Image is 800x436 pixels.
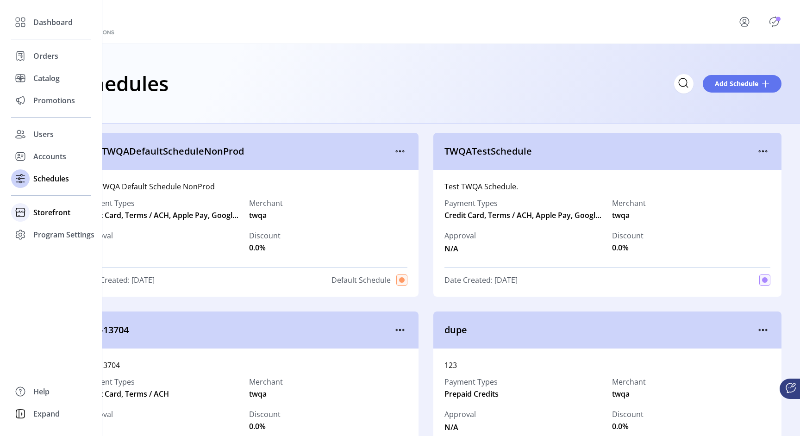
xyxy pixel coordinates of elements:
span: Credit Card, Terms / ACH, Apple Pay, Google Pay [81,210,240,221]
span: Promotions [33,95,75,106]
div: Test TWQA Schedule. [444,181,770,192]
button: Publisher Panel [767,14,781,29]
label: Merchant [249,376,283,387]
span: Catalog [33,73,60,84]
label: Discount [249,230,281,241]
span: Orders [33,50,58,62]
span: N/A [444,241,476,254]
span: Date Created: [DATE] [81,274,155,286]
label: Payment Types [81,198,240,209]
span: twqa [249,210,267,221]
button: menu [393,144,407,159]
button: menu [393,323,407,337]
label: Discount [249,409,281,420]
span: Dashboard [33,17,73,28]
label: Payment Types [444,376,499,387]
span: Expand [33,408,60,419]
span: twqa [612,388,630,399]
span: Credit Card, Terms / ACH [81,388,240,399]
span: Storefront [33,207,70,218]
span: 0.0% [612,242,629,253]
label: Merchant [612,376,646,387]
span: GGS-13704 [81,323,393,337]
h1: Schedules [70,67,169,100]
span: Help [33,386,50,397]
span: dupe [444,323,756,337]
label: Payment Types [444,198,603,209]
button: menu [756,323,770,337]
div: New TWQA Default Schedule NonProd [81,181,407,192]
span: Accounts [33,151,66,162]
button: menu [726,11,767,33]
span: Approval [444,230,476,241]
span: Approval [444,409,476,420]
span: Program Settings [33,229,94,240]
span: twqa [612,210,630,221]
div: GGS-13704 [81,360,407,371]
div: 123 [444,360,770,371]
label: Payment Types [81,376,240,387]
input: Search [674,74,694,93]
span: twqa [249,388,267,399]
span: Date Created: [DATE] [444,274,518,286]
button: Add Schedule [703,75,781,93]
span: TWQATestSchedule [444,144,756,158]
span: 0.0% [249,421,266,432]
span: Users [33,129,54,140]
label: Discount [612,230,644,241]
span: Add Schedule [715,79,758,88]
span: Credit Card, Terms / ACH, Apple Pay, Google Pay [444,210,603,221]
span: Schedules [33,173,69,184]
label: Merchant [612,198,646,209]
span: 0.0% [612,421,629,432]
label: Merchant [249,198,283,209]
span: 0.0% [249,242,266,253]
span: Prepaid Credits [444,388,499,399]
span: NewTWQADefaultScheduleNonProd [81,144,393,158]
span: N/A [444,420,476,433]
button: menu [756,144,770,159]
label: Discount [612,409,644,420]
span: Default Schedule [331,274,391,286]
